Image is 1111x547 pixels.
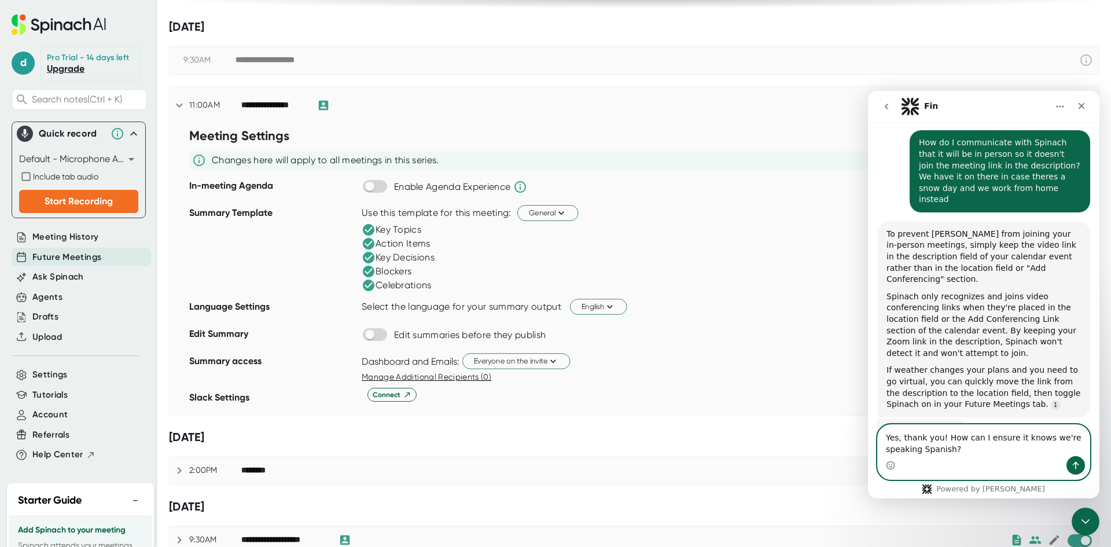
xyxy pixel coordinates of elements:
[19,190,138,213] button: Start Recording
[47,63,84,74] a: Upgrade
[189,124,356,151] div: Meeting Settings
[47,53,129,63] div: Pro Trial - 14 days left
[32,448,83,461] span: Help Center
[39,128,105,139] div: Quick record
[570,299,627,314] button: English
[18,526,143,535] h3: Add Spinach to your meeting
[582,301,615,312] span: English
[189,388,356,415] div: Slack Settings
[169,500,1099,514] div: [DATE]
[45,196,113,207] span: Start Recording
[1072,508,1099,535] iframe: Intercom live chat
[32,368,68,381] button: Settings
[169,20,1099,34] div: [DATE]
[189,351,356,388] div: Summary access
[32,310,58,324] button: Drafts
[32,331,62,344] button: Upload
[394,181,510,193] div: Enable Agenda Experience
[367,388,417,402] button: Connect
[32,408,68,421] button: Account
[362,371,491,383] button: Manage Additional Recipients (0)
[32,251,101,264] button: Future Meetings
[212,155,439,166] div: Changes here will apply to all meetings in this series.
[32,448,95,461] button: Help Center
[19,150,138,168] div: Default - Microphone Array (Intel® Smart Sound Technology for Digital Microphones)
[362,207,512,219] div: Use this template for this meeting:
[32,94,144,105] span: Search notes (Ctrl + K)
[517,205,579,221] button: General
[529,207,567,218] span: General
[362,278,432,292] div: Celebrations
[189,535,241,545] div: 9:30AM
[32,388,68,402] button: Tutorials
[32,291,62,304] button: Agents
[394,329,546,341] div: Edit summaries before they publish
[17,122,141,145] div: Quick record
[189,297,356,324] div: Language Settings
[362,223,421,237] div: Key Topics
[868,91,1099,498] iframe: Intercom live chat
[32,230,98,244] button: Meeting History
[362,301,561,313] div: Select the language for your summary output
[362,237,431,251] div: Action Items
[189,203,356,297] div: Summary Template
[362,356,459,367] div: Dashboard and Emails:
[128,492,143,509] button: −
[32,428,69,442] button: Referrals
[189,324,356,351] div: Edit Summary
[362,251,435,265] div: Key Decisions
[169,430,1099,445] div: [DATE]
[474,355,558,366] span: Everyone on the invite
[189,100,241,111] div: 11:00AM
[362,372,491,381] span: Manage Additional Recipients (0)
[183,55,236,65] div: 9:30AM
[513,180,527,194] svg: Spinach will help run the agenda and keep track of time
[189,465,241,476] div: 2:00PM
[373,390,411,400] span: Connect
[12,52,35,75] span: d
[32,270,84,284] button: Ask Spinach
[462,353,570,369] button: Everyone on the invite
[362,265,411,278] div: Blockers
[189,176,356,203] div: In-meeting Agenda
[33,172,98,181] span: Include tab audio
[18,493,82,508] h2: Starter Guide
